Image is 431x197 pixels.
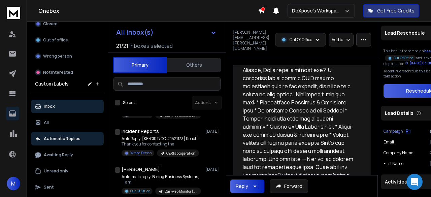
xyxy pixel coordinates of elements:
[122,166,160,173] h1: [PERSON_NAME]
[44,185,54,190] p: Sent
[31,148,104,162] button: Awaiting Reply
[384,150,413,156] p: Company Name
[122,179,201,185] p: I am
[122,136,202,141] p: AutoReply: [KE-CIRT/CC #1521173] Reaching Out
[31,17,104,31] button: Closed
[233,30,271,51] p: [PERSON_NAME][EMAIL_ADDRESS][PERSON_NAME][DOMAIN_NAME]
[31,116,104,129] button: All
[43,37,68,43] p: Out of office
[130,189,150,194] p: Out Of Office
[384,129,410,134] button: Campaign
[205,129,221,134] p: [DATE]
[31,132,104,145] button: Automatic Replies
[113,57,167,73] button: Primary
[111,26,222,39] button: All Inbox(s)
[31,180,104,194] button: Sent
[43,54,72,59] p: Wrong person
[7,177,20,190] button: M
[385,110,413,117] p: Lead Details
[290,37,312,42] p: Out Of Office
[116,29,154,36] h1: All Inbox(s)
[123,100,135,105] label: Select
[384,129,403,134] p: Campaign
[270,179,308,193] button: Forward
[236,183,248,190] div: Reply
[38,7,258,15] h1: Onebox
[7,7,20,19] img: logo
[31,66,104,79] button: Not Interested
[122,174,201,179] p: Automatic reply: Boring Business Systems,
[394,56,413,61] p: Out Of Office
[406,174,423,190] div: Open Intercom Messenger
[31,164,104,178] button: Unread only
[44,152,73,158] p: Awaiting Reply
[44,120,49,125] p: All
[31,100,104,113] button: Inbox
[384,161,403,166] p: First Name
[35,80,69,87] h3: Custom Labels
[377,7,415,14] p: Get Free Credits
[116,42,128,50] span: 21 / 21
[363,4,419,18] button: Get Free Credits
[230,179,264,193] button: Reply
[166,151,195,156] p: CERTs cooperation
[43,21,58,27] p: Closed
[384,139,394,145] p: Email
[44,168,68,174] p: Unread only
[31,50,104,63] button: Wrong person
[130,42,173,50] h3: Inboxes selected
[44,136,80,141] p: Automatic Replies
[122,128,159,135] h1: Incident Reports
[292,7,344,14] p: DeXpose's Workspace
[43,70,73,75] p: Not Interested
[205,167,221,172] p: [DATE]
[385,30,425,36] p: Lead Reschedule
[31,33,104,47] button: Out of office
[167,58,221,72] button: Others
[44,104,55,109] p: Inbox
[122,141,202,147] p: Thank you for contacting the
[165,189,197,194] p: Darkweb Monitor [DATE]
[332,37,343,42] p: Add to
[130,151,152,156] p: Wrong Person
